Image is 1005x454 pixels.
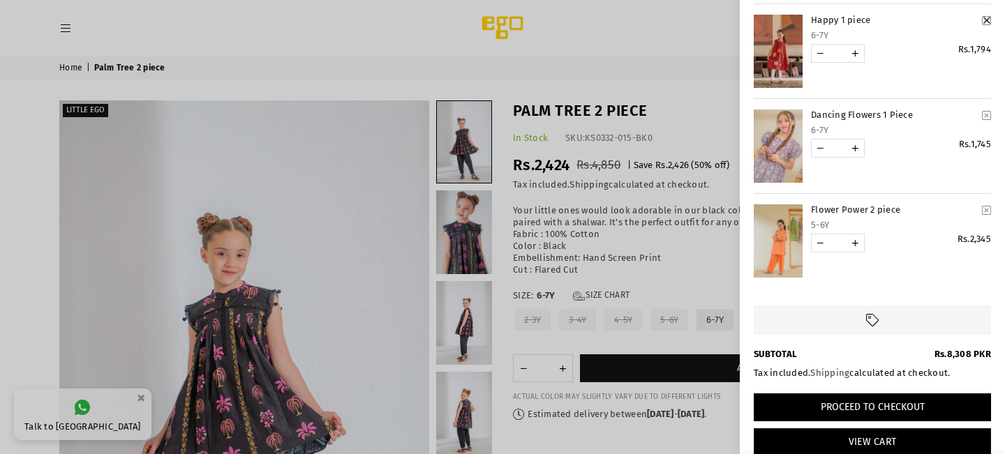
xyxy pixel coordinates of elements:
span: Rs.1,794 [958,44,991,54]
span: Rs.8,308 PKR [935,349,991,359]
quantity-input: Quantity [811,139,865,158]
a: Happy 1 piece [811,15,977,27]
div: 6-7Y [811,30,991,40]
div: 6-7Y [811,125,991,135]
div: Tax included. calculated at checkout. [754,368,991,379]
div: 5-6Y [811,220,991,230]
button: Proceed to Checkout [754,393,991,421]
a: Dancing Flowers 1 Piece [811,109,977,121]
span: Rs.1,745 [959,139,991,149]
span: Rs.2,345 [958,234,991,244]
quantity-input: Quantity [811,44,865,63]
a: Flower Power 2 piece [811,204,977,216]
a: Shipping [810,368,849,378]
b: SUBTOTAL [754,349,797,361]
quantity-input: Quantity [811,234,865,252]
